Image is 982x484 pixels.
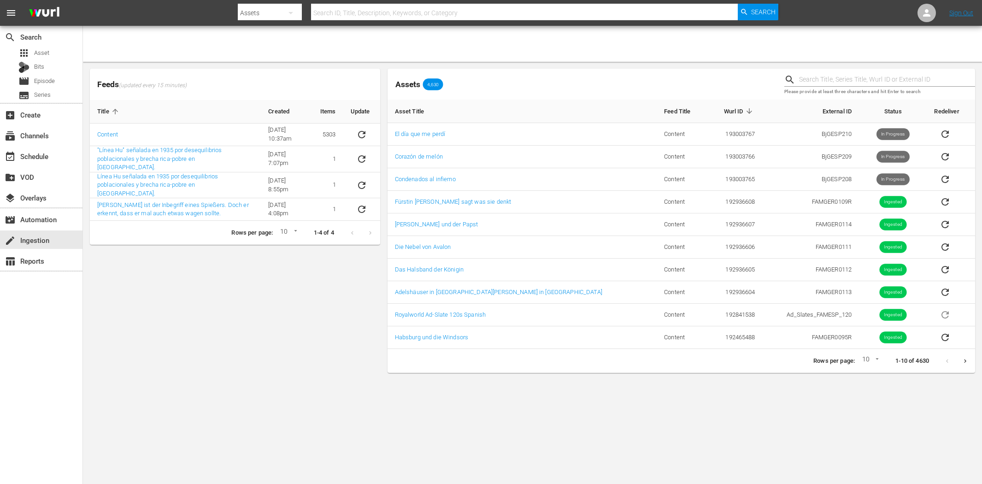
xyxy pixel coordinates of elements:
td: FAMGER0112 [763,259,859,281]
span: Ingested [879,199,906,206]
td: Content [657,191,706,213]
a: Sign Out [949,9,973,17]
span: Search [5,32,16,43]
a: El día que me perdí [395,130,446,137]
span: (updated every 15 minutes) [119,82,187,89]
span: Title [97,107,121,116]
span: Series [34,90,51,100]
th: External ID [763,100,859,123]
th: Items [313,100,343,124]
p: Rows per page: [813,357,855,366]
span: Episode [18,76,29,87]
a: Corazón de melón [395,153,443,160]
span: In Progress [876,176,910,183]
span: Created [268,107,301,116]
td: FAMGER0109R [763,191,859,213]
td: BjGESP210 [763,123,859,146]
span: In Progress [876,153,910,160]
td: 192936604 [706,281,762,304]
span: Wurl ID [724,107,755,115]
td: Content [657,168,706,191]
td: Content [657,123,706,146]
span: Asset Title [395,107,436,115]
td: BjGESP209 [763,146,859,168]
td: 192936608 [706,191,762,213]
button: Next page [956,352,974,370]
p: 1-4 of 4 [314,229,334,237]
a: Das Halsband der Königin [395,266,464,273]
span: Feeds [90,77,380,92]
table: sticky table [90,100,380,221]
span: Ingested [879,334,906,341]
td: [DATE] 10:37am [261,124,313,146]
a: Die Nebel von Avalon [395,243,451,250]
div: 10 [859,354,881,368]
span: Channels [5,130,16,142]
span: Ingestion [5,235,16,246]
th: Feed Title [657,100,706,123]
td: 5303 [313,124,343,146]
span: Ingested [879,289,906,296]
td: Content [657,304,706,326]
span: Episode [34,77,55,86]
span: Series [18,90,29,101]
th: Update [343,100,380,124]
span: Automation [5,214,16,225]
span: Asset [18,47,29,59]
p: Please provide at least three characters and hit Enter to search [784,88,975,96]
span: event_available [5,151,16,162]
td: [DATE] 7:07pm [261,146,313,172]
td: Content [657,259,706,281]
span: Ingested [879,266,906,273]
span: In Progress [876,131,910,138]
input: Search Title, Series Title, Wurl ID or External ID [799,73,975,87]
td: 193003767 [706,123,762,146]
p: Rows per page: [231,229,273,237]
a: Content [97,131,118,138]
td: Ad_Slates_FAMESP_120 [763,304,859,326]
span: 4,630 [423,82,443,87]
td: [DATE] 4:08pm [261,198,313,221]
a: "Línea Hu" señalada en 1935 por desequilibrios poblacionales y brecha rica-pobre en [GEOGRAPHIC_D... [97,147,222,171]
span: Ingested [879,312,906,319]
span: Asset [34,48,49,58]
td: 192465488 [706,326,762,349]
td: 192841538 [706,304,762,326]
th: Status [859,100,927,123]
button: Search [738,4,778,20]
span: Overlays [5,193,16,204]
td: 193003766 [706,146,762,168]
span: VOD [5,172,16,183]
span: Bits [34,62,44,71]
td: 1 [313,146,343,172]
a: Adelshäuser in [GEOGRAPHIC_DATA][PERSON_NAME] in [GEOGRAPHIC_DATA] [395,289,602,295]
span: Asset is in future lineups. Remove all episodes that contain this asset before redelivering [934,311,956,318]
span: Reports [5,256,16,267]
span: Create [5,110,16,121]
td: Content [657,146,706,168]
td: Content [657,326,706,349]
td: 192936607 [706,213,762,236]
span: Search [751,4,776,20]
div: 10 [276,226,299,240]
img: ans4CAIJ8jUAAAAAAAAAAAAAAAAAAAAAAAAgQb4GAAAAAAAAAAAAAAAAAAAAAAAAJMjXAAAAAAAAAAAAAAAAAAAAAAAAgAT5G... [22,2,66,24]
td: 192936606 [706,236,762,259]
a: Habsburg und die Windsors [395,334,468,341]
td: 1 [313,198,343,221]
a: [PERSON_NAME] ist der Inbegriff eines Spießers. Doch er erkennt, dass er mal auch etwas wagen sol... [97,201,249,217]
td: FAMGER0095R [763,326,859,349]
span: menu [6,7,17,18]
td: FAMGER0114 [763,213,859,236]
table: sticky table [388,100,975,349]
td: FAMGER0111 [763,236,859,259]
td: FAMGER0113 [763,281,859,304]
a: Royalworld Ad-Slate 120s Spanish [395,311,486,318]
td: 1 [313,172,343,199]
td: [DATE] 8:55pm [261,172,313,199]
td: Content [657,213,706,236]
p: 1-10 of 4630 [895,357,929,366]
td: 193003765 [706,168,762,191]
span: Ingested [879,244,906,251]
span: Assets [395,80,420,89]
th: Redeliver [927,100,975,123]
